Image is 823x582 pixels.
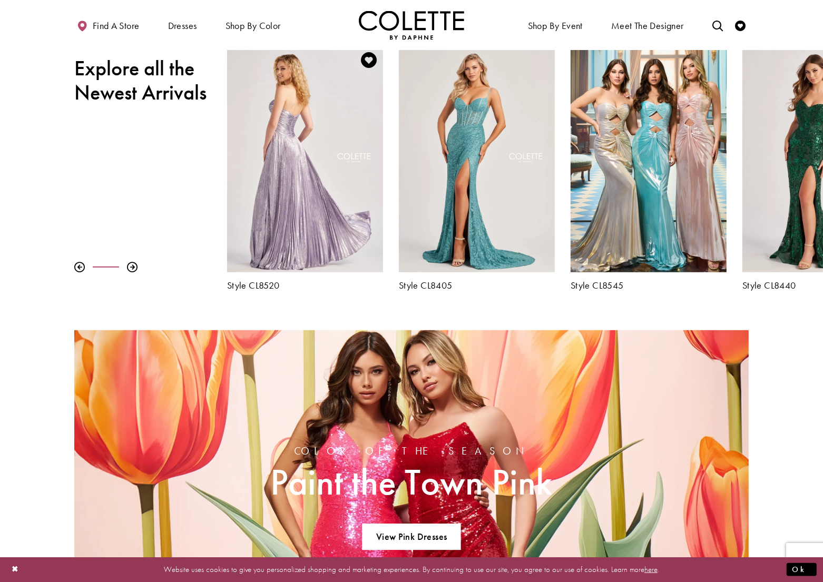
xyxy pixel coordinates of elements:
[733,11,749,40] a: Check Wishlist
[358,49,380,71] a: Add to Wishlist
[93,21,140,31] span: Find a store
[226,21,281,31] span: Shop by color
[74,11,142,40] a: Find a store
[399,46,555,273] a: Visit Colette by Daphne Style No. CL8405 Page
[362,524,461,550] a: View Pink Dresses
[359,11,464,40] a: Visit Home Page
[74,56,211,105] h2: Explore all the Newest Arrivals
[227,280,383,291] a: Style CL8520
[219,38,391,299] div: Colette by Daphne Style No. CL8520
[399,280,555,291] a: Style CL8405
[223,11,283,40] span: Shop by color
[644,564,658,575] a: here
[6,560,24,579] button: Close Dialog
[787,563,817,576] button: Submit Dialog
[571,46,727,273] a: Visit Colette by Daphne Style No. CL8545 Page
[359,11,464,40] img: Colette by Daphne
[563,38,734,299] div: Colette by Daphne Style No. CL8545
[611,21,684,31] span: Meet the designer
[271,462,553,502] span: Paint the Town Pink
[271,445,553,457] span: Color of the Season
[571,280,727,291] a: Style CL8545
[227,46,383,273] a: Visit Colette by Daphne Style No. CL8520 Page
[76,563,747,577] p: Website uses cookies to give you personalized shopping and marketing experiences. By continuing t...
[710,11,726,40] a: Toggle search
[165,11,200,40] span: Dresses
[525,11,585,40] span: Shop By Event
[609,11,687,40] a: Meet the designer
[391,38,563,299] div: Colette by Daphne Style No. CL8405
[168,21,197,31] span: Dresses
[528,21,583,31] span: Shop By Event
